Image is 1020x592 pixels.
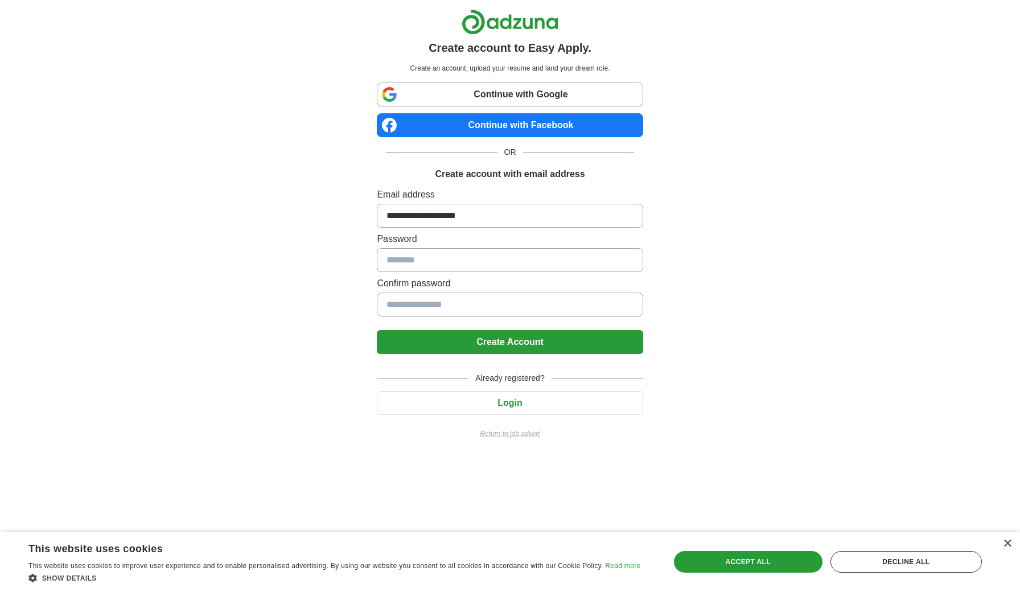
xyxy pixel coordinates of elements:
div: Close [1003,540,1011,548]
span: Already registered? [468,372,551,384]
span: Show details [42,574,97,582]
label: Email address [377,188,643,202]
label: Confirm password [377,277,643,290]
p: Create an account, upload your resume and land your dream role. [379,63,640,73]
h1: Create account to Easy Apply. [429,39,591,56]
a: Return to job advert [377,429,643,439]
a: Login [377,398,643,408]
span: OR [497,146,523,158]
div: This website uses cookies [28,538,612,556]
a: Continue with Google [377,83,643,106]
a: Read more, opens a new window [605,562,640,570]
label: Password [377,232,643,246]
button: Login [377,391,643,415]
button: Create Account [377,330,643,354]
img: Adzuna logo [462,9,558,35]
div: Show details [28,572,640,583]
h1: Create account with email address [435,167,585,181]
a: Continue with Facebook [377,113,643,137]
div: Accept all [674,551,822,573]
div: Decline all [830,551,982,573]
span: This website uses cookies to improve user experience and to enable personalised advertising. By u... [28,562,603,570]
